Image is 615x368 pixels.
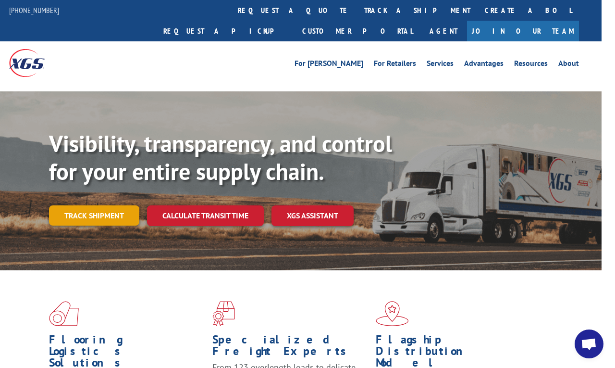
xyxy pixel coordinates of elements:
[295,60,363,70] a: For [PERSON_NAME]
[212,334,369,362] h1: Specialized Freight Experts
[156,21,295,41] a: Request a pickup
[147,205,264,226] a: Calculate transit time
[464,60,504,70] a: Advantages
[49,128,392,186] b: Visibility, transparency, and control for your entire supply chain.
[49,205,139,226] a: Track shipment
[467,21,579,41] a: Join Our Team
[9,5,59,15] a: [PHONE_NUMBER]
[212,301,235,326] img: xgs-icon-focused-on-flooring-red
[427,60,454,70] a: Services
[49,301,79,326] img: xgs-icon-total-supply-chain-intelligence-red
[514,60,548,70] a: Resources
[271,205,354,226] a: XGS ASSISTANT
[376,301,409,326] img: xgs-icon-flagship-distribution-model-red
[575,330,603,358] a: Open chat
[420,21,467,41] a: Agent
[295,21,420,41] a: Customer Portal
[374,60,416,70] a: For Retailers
[558,60,579,70] a: About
